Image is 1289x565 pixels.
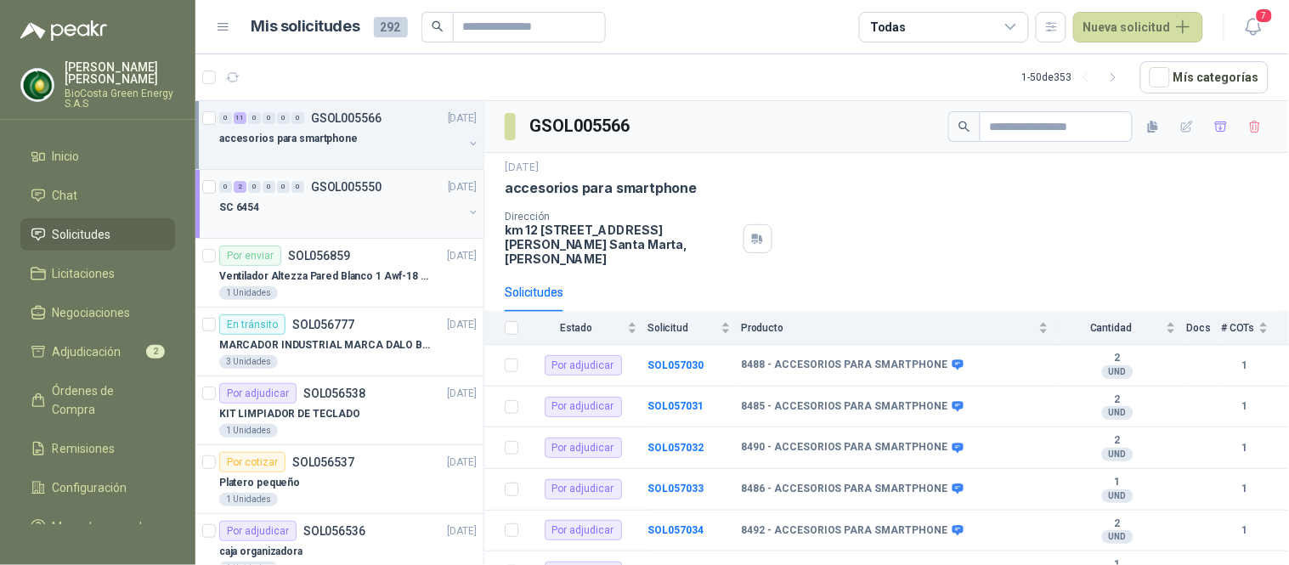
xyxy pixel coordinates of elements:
[741,524,948,538] b: 8492 - ACCESORIOS PARA SMARTPHONE
[529,322,624,334] span: Estado
[219,544,302,560] p: caja organizadora
[505,283,563,302] div: Solicitudes
[448,110,477,127] p: [DATE]
[219,337,431,353] p: MARCADOR INDUSTRIAL MARCA DALO BLANCO
[20,336,175,368] a: Adjudicación2
[263,112,275,124] div: 0
[311,112,382,124] p: GSOL005566
[1140,61,1269,93] button: Mís categorías
[248,181,261,193] div: 0
[219,181,232,193] div: 0
[1221,358,1269,374] b: 1
[219,268,431,285] p: Ventilador Altezza Pared Blanco 1 Awf-18 Pro Balinera
[647,524,704,536] a: SOL057034
[1102,489,1134,503] div: UND
[1059,322,1162,334] span: Cantidad
[219,246,281,266] div: Por enviar
[741,400,948,414] b: 8485 - ACCESORIOS PARA SMARTPHONE
[234,181,246,193] div: 2
[291,112,304,124] div: 0
[195,445,483,514] a: Por cotizarSOL056537[DATE] Platero pequeño1 Unidades
[219,177,480,231] a: 0 2 0 0 0 0 GSOL005550[DATE] SC 6454
[1221,398,1269,415] b: 1
[505,179,697,197] p: accesorios para smartphone
[1255,8,1274,24] span: 7
[1059,352,1176,365] b: 2
[291,181,304,193] div: 0
[448,386,477,402] p: [DATE]
[448,248,477,264] p: [DATE]
[1102,530,1134,544] div: UND
[1238,12,1269,42] button: 7
[20,257,175,290] a: Licitaciones
[219,314,286,335] div: En tránsito
[1186,312,1221,345] th: Docs
[20,179,175,212] a: Chat
[545,520,622,540] div: Por adjudicar
[277,181,290,193] div: 0
[741,359,948,372] b: 8488 - ACCESORIOS PARA SMARTPHONE
[20,297,175,329] a: Negociaciones
[292,456,354,468] p: SOL056537
[1221,481,1269,497] b: 1
[432,20,444,32] span: search
[1059,312,1186,345] th: Cantidad
[219,131,358,147] p: accesorios para smartphone
[448,317,477,333] p: [DATE]
[1221,322,1255,334] span: # COTs
[1059,434,1176,448] b: 2
[448,523,477,540] p: [DATE]
[219,493,278,506] div: 1 Unidades
[288,250,350,262] p: SOL056859
[1102,406,1134,420] div: UND
[219,424,278,438] div: 1 Unidades
[741,441,948,455] b: 8490 - ACCESORIOS PARA SMARTPHONE
[1221,312,1289,345] th: # COTs
[219,521,297,541] div: Por adjudicar
[303,387,365,399] p: SOL056538
[219,112,232,124] div: 0
[529,312,647,345] th: Estado
[234,112,246,124] div: 11
[53,342,122,361] span: Adjudicación
[1022,64,1127,91] div: 1 - 50 de 353
[53,264,116,283] span: Licitaciones
[219,200,259,216] p: SC 6454
[263,181,275,193] div: 0
[529,113,632,139] h3: GSOL005566
[195,239,483,308] a: Por enviarSOL056859[DATE] Ventilador Altezza Pared Blanco 1 Awf-18 Pro Balinera1 Unidades
[1102,448,1134,461] div: UND
[20,20,107,41] img: Logo peakr
[1059,476,1176,489] b: 1
[545,438,622,458] div: Por adjudicar
[219,355,278,369] div: 3 Unidades
[545,355,622,376] div: Por adjudicar
[219,108,480,162] a: 0 11 0 0 0 0 GSOL005566[DATE] accesorios para smartphone
[219,475,300,491] p: Platero pequeño
[647,442,704,454] a: SOL057032
[545,479,622,500] div: Por adjudicar
[20,140,175,172] a: Inicio
[53,517,150,536] span: Manuales y ayuda
[647,359,704,371] a: SOL057030
[195,308,483,376] a: En tránsitoSOL056777[DATE] MARCADOR INDUSTRIAL MARCA DALO BLANCO3 Unidades
[647,400,704,412] a: SOL057031
[21,69,54,101] img: Company Logo
[741,322,1035,334] span: Producto
[252,14,360,39] h1: Mis solicitudes
[505,160,539,176] p: [DATE]
[505,223,737,266] p: km 12 [STREET_ADDRESS][PERSON_NAME] Santa Marta , [PERSON_NAME]
[311,181,382,193] p: GSOL005550
[195,376,483,445] a: Por adjudicarSOL056538[DATE] KIT LIMPIADOR DE TECLADO1 Unidades
[1102,365,1134,379] div: UND
[53,225,111,244] span: Solicitudes
[277,112,290,124] div: 0
[292,319,354,331] p: SOL056777
[219,406,360,422] p: KIT LIMPIADOR DE TECLADO
[303,525,365,537] p: SOL056536
[958,121,970,133] span: search
[219,286,278,300] div: 1 Unidades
